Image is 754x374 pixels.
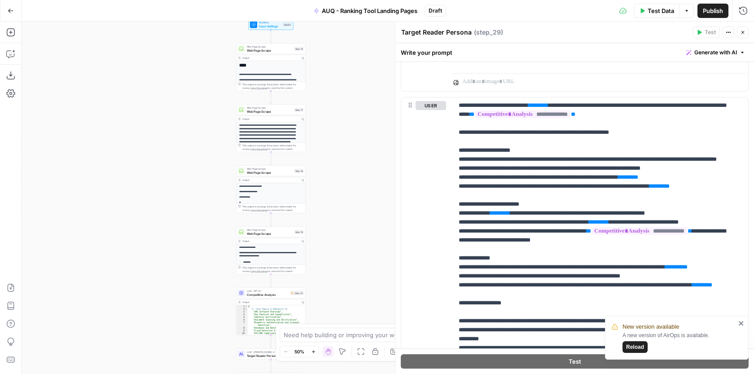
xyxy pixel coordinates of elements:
[237,311,248,313] div: 3
[294,230,304,234] div: Step 19
[236,288,306,335] div: LLM · GPT-4.1Competitive AnalysisStep 23Output{ "1. Core Topics & Subtopics":[ "AML Software Over...
[250,270,267,273] span: Copy the output
[237,308,248,311] div: 2
[250,87,267,89] span: Copy the output
[395,43,754,62] div: Write your prompt
[697,4,728,18] button: Publish
[247,228,293,232] span: Web Page Scrape
[259,21,281,24] span: Workflow
[247,350,289,354] span: LLM · [PERSON_NAME] 4
[648,6,674,15] span: Test Data
[242,56,299,60] div: Output
[236,19,306,30] div: WorkflowInput SettingsInputs
[283,22,292,26] div: Inputs
[294,169,304,173] div: Step 18
[569,357,581,366] span: Test
[247,106,293,110] span: Web Page Scrape
[245,305,248,308] span: Toggle code folding, rows 1 through 111
[270,30,272,43] g: Edge from start to step_15
[693,26,720,38] button: Test
[247,353,289,358] span: Target Reader Persona
[294,348,304,355] span: 50%
[401,354,749,369] button: Test
[294,47,304,51] div: Step 15
[237,316,248,319] div: 5
[242,300,299,304] div: Output
[245,308,248,311] span: Toggle code folding, rows 2 through 46
[694,48,737,57] span: Generate with AI
[242,205,304,212] div: This output is too large & has been abbreviated for review. to view the full content.
[270,360,272,373] g: Edge from step_29 to step_4
[237,332,248,335] div: 10
[622,322,679,331] span: New version available
[703,6,723,15] span: Publish
[247,289,289,293] span: LLM · GPT-4.1
[474,28,503,37] span: ( step_29 )
[626,343,644,351] span: Reload
[294,108,304,112] div: Step 17
[242,239,299,243] div: Output
[401,28,472,37] textarea: Target Reader Persona
[250,148,267,150] span: Copy the output
[237,335,248,340] div: 11
[416,101,446,110] button: user
[236,349,306,360] div: LLM · [PERSON_NAME] 4Target Reader PersonaStep 29
[622,341,648,353] button: Reload
[242,178,299,182] div: Output
[259,24,281,28] span: Input Settings
[237,327,248,330] div: 8
[634,4,679,18] button: Test Data
[705,28,716,36] span: Test
[290,291,304,295] div: Step 23
[622,331,736,353] div: A new version of AirOps is available.
[270,91,272,104] g: Edge from step_15 to step_17
[322,6,417,15] span: AUQ - Ranking Tool Landing Pages
[242,117,299,121] div: Output
[270,152,272,165] g: Edge from step_17 to step_18
[270,274,272,287] g: Edge from step_19 to step_23
[247,292,289,297] span: Competitive Analysis
[242,144,304,151] div: This output is too large & has been abbreviated for review. to view the full content.
[247,45,293,48] span: Web Page Scrape
[250,209,267,211] span: Copy the output
[308,4,423,18] button: AUQ - Ranking Tool Landing Pages
[270,335,272,348] g: Edge from step_23 to step_29
[247,109,293,114] span: Web Page Scrape
[237,313,248,316] div: 4
[242,266,304,273] div: This output is too large & has been abbreviated for review. to view the full content.
[242,83,304,90] div: This output is too large & has been abbreviated for review. to view the full content.
[270,213,272,226] g: Edge from step_18 to step_19
[237,321,248,327] div: 7
[247,231,293,236] span: Web Page Scrape
[429,7,442,15] span: Draft
[247,48,293,53] span: Web Page Scrape
[237,305,248,308] div: 1
[237,330,248,332] div: 9
[247,170,293,175] span: Web Page Scrape
[237,319,248,321] div: 6
[738,320,745,327] button: close
[247,167,293,171] span: Web Page Scrape
[683,47,749,58] button: Generate with AI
